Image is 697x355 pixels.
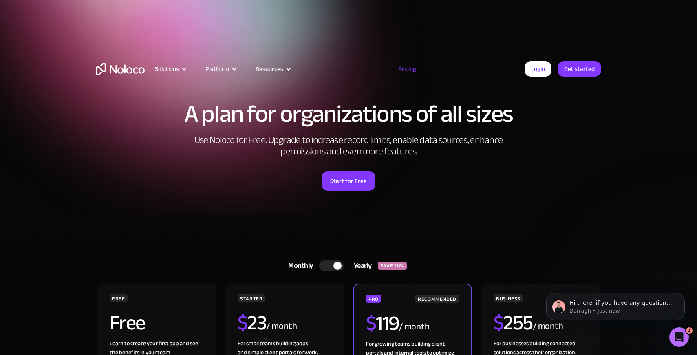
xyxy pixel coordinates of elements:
div: Monthly [278,260,319,272]
div: RECOMMENDED [415,295,459,303]
div: Resources [256,64,283,74]
div: FREE [110,294,128,302]
div: BUSINESS [494,294,523,302]
span: $ [366,304,376,342]
h2: Use Noloco for Free. Upgrade to increase record limits, enable data sources, enhance permissions ... [185,135,512,157]
h2: 23 [238,313,267,333]
span: 1 [686,327,693,334]
div: Resources [245,64,300,74]
iframe: Intercom notifications message [534,276,697,333]
h2: 119 [366,313,399,333]
div: STARTER [238,294,265,302]
h1: A plan for organizations of all sizes [96,102,601,126]
div: / month [399,320,430,333]
span: $ [238,304,248,342]
div: / month [533,320,563,333]
div: Platform [205,64,229,74]
div: PRO [366,295,381,303]
a: Get started [558,61,601,77]
div: / month [266,320,297,333]
iframe: Intercom live chat [669,327,689,347]
div: Solutions [155,64,179,74]
a: home [96,63,145,75]
h2: Free [110,313,145,333]
div: Yearly [344,260,378,272]
div: Solutions [145,64,195,74]
span: $ [494,304,504,342]
h2: 255 [494,313,533,333]
a: Start for Free [322,171,375,191]
div: Platform [195,64,245,74]
div: SAVE 20% [378,262,407,270]
a: Login [525,61,551,77]
a: Pricing [388,64,426,74]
